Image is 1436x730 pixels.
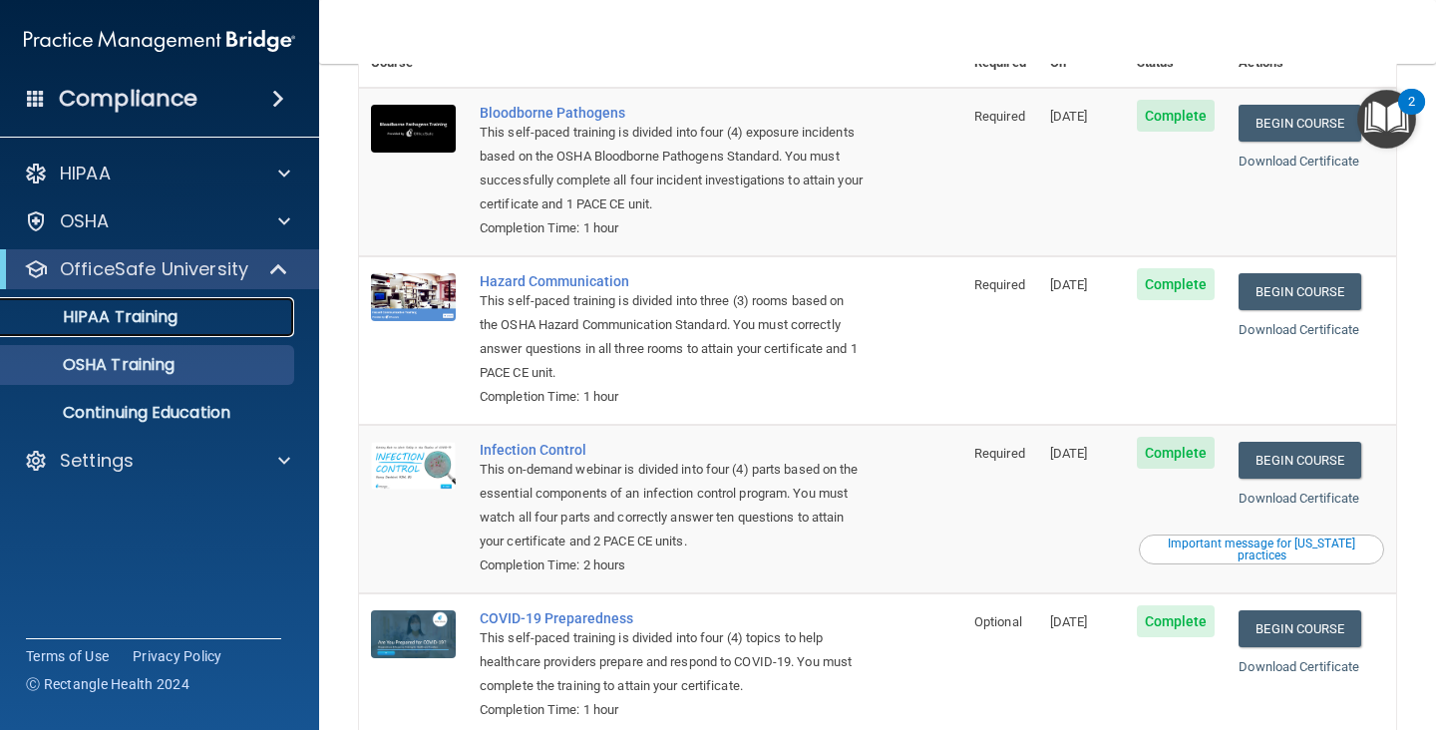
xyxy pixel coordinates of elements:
[1239,610,1360,647] a: Begin Course
[974,277,1025,292] span: Required
[974,109,1025,124] span: Required
[60,449,134,473] p: Settings
[1142,538,1381,561] div: Important message for [US_STATE] practices
[24,162,290,185] a: HIPAA
[480,105,863,121] a: Bloodborne Pathogens
[480,385,863,409] div: Completion Time: 1 hour
[480,216,863,240] div: Completion Time: 1 hour
[1137,100,1216,132] span: Complete
[480,626,863,698] div: This self-paced training is divided into four (4) topics to help healthcare providers prepare and...
[1050,446,1088,461] span: [DATE]
[13,403,285,423] p: Continuing Education
[1137,605,1216,637] span: Complete
[59,85,197,113] h4: Compliance
[480,442,863,458] a: Infection Control
[480,289,863,385] div: This self-paced training is divided into three (3) rooms based on the OSHA Hazard Communication S...
[480,610,863,626] a: COVID-19 Preparedness
[1239,659,1359,674] a: Download Certificate
[974,614,1022,629] span: Optional
[26,674,189,694] span: Ⓒ Rectangle Health 2024
[480,273,863,289] a: Hazard Communication
[13,355,175,375] p: OSHA Training
[1239,154,1359,169] a: Download Certificate
[1357,90,1416,149] button: Open Resource Center, 2 new notifications
[1050,614,1088,629] span: [DATE]
[974,446,1025,461] span: Required
[24,257,289,281] a: OfficeSafe University
[60,209,110,233] p: OSHA
[133,646,222,666] a: Privacy Policy
[24,449,290,473] a: Settings
[480,458,863,553] div: This on-demand webinar is divided into four (4) parts based on the essential components of an inf...
[13,307,178,327] p: HIPAA Training
[1239,491,1359,506] a: Download Certificate
[1050,109,1088,124] span: [DATE]
[26,646,109,666] a: Terms of Use
[24,21,295,61] img: PMB logo
[24,209,290,233] a: OSHA
[1239,322,1359,337] a: Download Certificate
[1239,105,1360,142] a: Begin Course
[1139,535,1384,564] button: Read this if you are a dental practitioner in the state of CA
[1137,268,1216,300] span: Complete
[1050,277,1088,292] span: [DATE]
[1137,437,1216,469] span: Complete
[60,162,111,185] p: HIPAA
[480,553,863,577] div: Completion Time: 2 hours
[60,257,248,281] p: OfficeSafe University
[1239,442,1360,479] a: Begin Course
[480,698,863,722] div: Completion Time: 1 hour
[480,121,863,216] div: This self-paced training is divided into four (4) exposure incidents based on the OSHA Bloodborne...
[1239,273,1360,310] a: Begin Course
[1408,102,1415,128] div: 2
